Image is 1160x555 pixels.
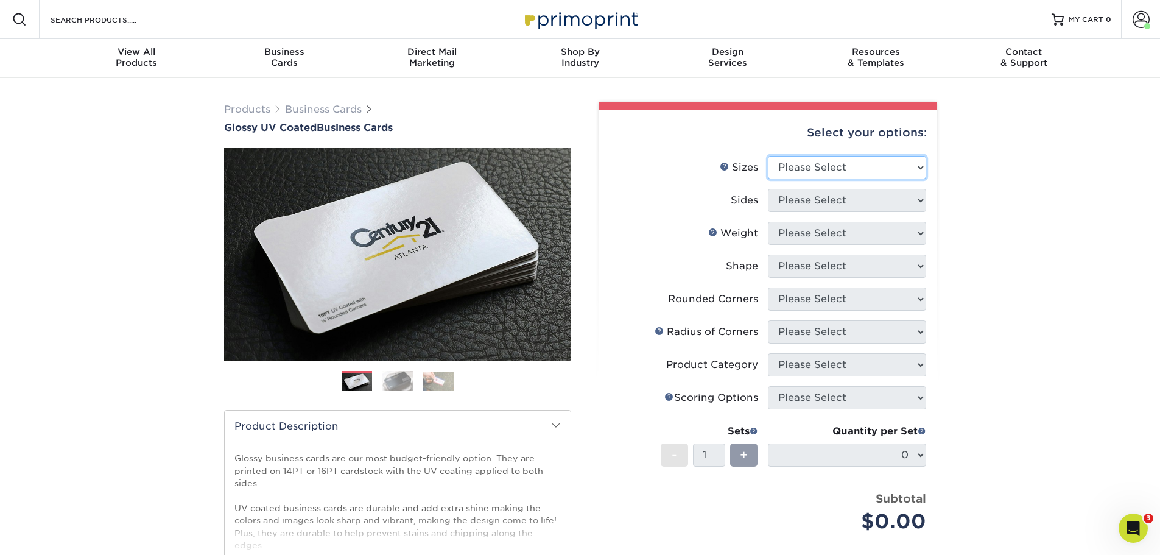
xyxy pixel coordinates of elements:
div: Products [63,46,211,68]
div: Shape [726,259,758,274]
span: Resources [802,46,950,57]
div: Weight [708,226,758,241]
a: Glossy UV CoatedBusiness Cards [224,122,571,133]
span: Shop By [506,46,654,57]
div: Quantity per Set [768,424,926,439]
div: $0.00 [777,507,926,536]
h1: Business Cards [224,122,571,133]
div: Cards [210,46,358,68]
iframe: Intercom live chat [1119,514,1148,543]
div: Radius of Corners [655,325,758,339]
span: View All [63,46,211,57]
span: - [672,446,677,464]
span: Direct Mail [358,46,506,57]
span: 0 [1106,15,1111,24]
img: Business Cards 02 [382,370,413,392]
div: Sides [731,193,758,208]
div: Rounded Corners [668,292,758,306]
div: & Templates [802,46,950,68]
span: Business [210,46,358,57]
div: Marketing [358,46,506,68]
img: Business Cards 03 [423,372,454,391]
span: + [740,446,748,464]
a: View AllProducts [63,39,211,78]
img: Primoprint [519,6,641,32]
a: Resources& Templates [802,39,950,78]
img: Glossy UV Coated 01 [224,81,571,428]
div: Sizes [720,160,758,175]
span: Contact [950,46,1098,57]
span: MY CART [1069,15,1103,25]
a: Products [224,104,270,115]
img: Business Cards 01 [342,367,372,397]
a: BusinessCards [210,39,358,78]
a: Shop ByIndustry [506,39,654,78]
input: SEARCH PRODUCTS..... [49,12,168,27]
span: Design [654,46,802,57]
div: Sets [661,424,758,439]
div: Industry [506,46,654,68]
a: DesignServices [654,39,802,78]
div: & Support [950,46,1098,68]
strong: Subtotal [876,492,926,505]
span: 3 [1144,514,1153,523]
span: Glossy UV Coated [224,122,317,133]
div: Select your options: [609,110,927,156]
a: Business Cards [285,104,362,115]
a: Contact& Support [950,39,1098,78]
div: Services [654,46,802,68]
div: Product Category [666,358,758,372]
h2: Product Description [225,411,571,442]
div: Scoring Options [664,391,758,405]
a: Direct MailMarketing [358,39,506,78]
